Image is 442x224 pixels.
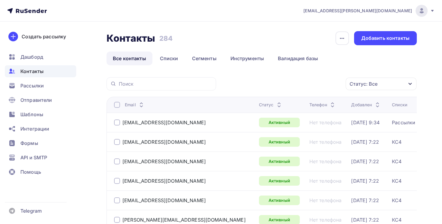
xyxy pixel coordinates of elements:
button: Статус: Все [345,77,417,90]
a: Формы [5,137,76,149]
h3: 284 [159,34,173,43]
div: Списки [392,102,407,108]
a: КС4 [392,217,401,223]
a: Нет телефона [309,119,342,125]
div: Добавить контакты [361,35,410,42]
a: КС4 [392,139,401,145]
span: Telegram [20,207,42,214]
a: Рассылки [5,80,76,92]
a: Нет телефона [309,158,342,164]
a: Нет телефона [309,178,342,184]
span: Формы [20,140,38,147]
a: Валидация базы [272,52,324,65]
a: КС4 [392,158,401,164]
a: Нет телефона [309,217,342,223]
a: Активный [259,137,300,147]
a: Активный [259,196,300,205]
div: Создать рассылку [22,33,66,40]
a: Нет телефона [309,139,342,145]
a: [EMAIL_ADDRESS][DOMAIN_NAME] [122,178,206,184]
a: [DATE] 7:22 [351,217,379,223]
a: Нет телефона [309,197,342,203]
a: Дашборд [5,51,76,63]
a: [DATE] 9:34 [351,119,380,125]
a: [EMAIL_ADDRESS][PERSON_NAME][DOMAIN_NAME] [303,5,435,17]
input: Поиск [119,81,212,87]
a: [EMAIL_ADDRESS][DOMAIN_NAME] [122,197,206,203]
a: [DATE] 7:22 [351,158,379,164]
span: Дашборд [20,53,43,60]
span: Помощь [20,168,41,175]
a: [EMAIL_ADDRESS][DOMAIN_NAME] [122,119,206,125]
span: Отправители [20,96,52,104]
a: Активный [259,118,300,127]
a: [DATE] 7:22 [351,139,379,145]
span: Интеграции [20,125,49,132]
a: [EMAIL_ADDRESS][DOMAIN_NAME] [122,158,206,164]
span: Шаблоны [20,111,43,118]
h2: Контакты [107,32,155,44]
span: API и SMTP [20,154,47,161]
span: Контакты [20,68,44,75]
a: [PERSON_NAME][EMAIL_ADDRESS][DOMAIN_NAME] [122,217,246,223]
div: Телефон [309,102,336,108]
a: Отправители [5,94,76,106]
a: Рассылки [392,119,415,125]
a: Инструменты [224,52,271,65]
span: [EMAIL_ADDRESS][PERSON_NAME][DOMAIN_NAME] [303,8,412,14]
a: Все контакты [107,52,152,65]
span: Рассылки [20,82,44,89]
div: Статус [259,102,283,108]
a: [DATE] 7:22 [351,197,379,203]
div: Добавлен [351,102,381,108]
a: [EMAIL_ADDRESS][DOMAIN_NAME] [122,139,206,145]
a: [DATE] 7:22 [351,178,379,184]
a: Шаблоны [5,108,76,120]
a: КС4 [392,197,401,203]
div: Статус: Все [350,80,377,87]
a: Контакты [5,65,76,77]
a: Активный [259,157,300,166]
a: КС4 [392,178,401,184]
div: Email [125,102,145,108]
a: Сегменты [186,52,223,65]
a: Активный [259,176,300,186]
a: Списки [154,52,185,65]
